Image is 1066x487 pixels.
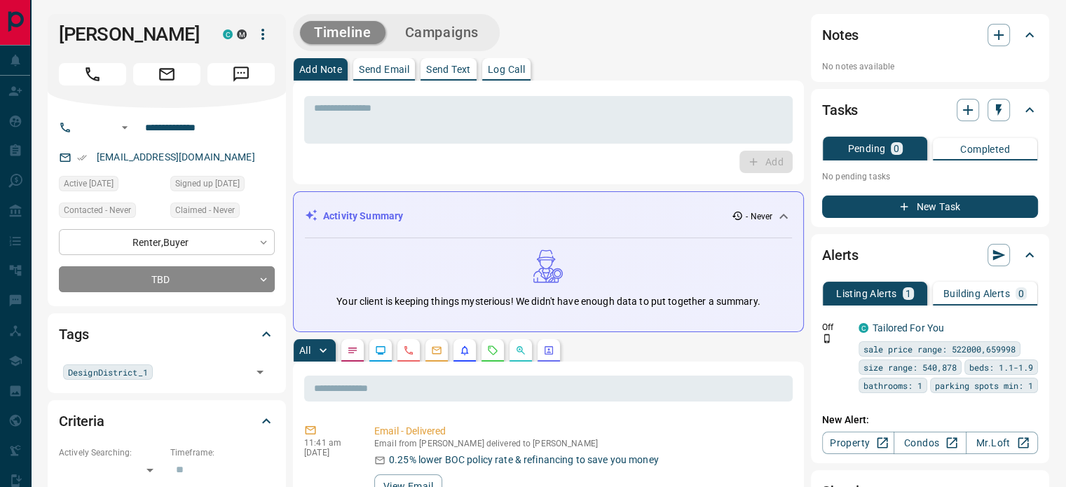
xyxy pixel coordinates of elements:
[323,209,403,224] p: Activity Summary
[863,342,1016,356] span: sale price range: 522000,659998
[59,317,275,351] div: Tags
[822,166,1038,187] p: No pending tasks
[431,345,442,356] svg: Emails
[59,229,275,255] div: Renter , Buyer
[304,448,353,458] p: [DATE]
[822,334,832,343] svg: Push Notification Only
[822,238,1038,272] div: Alerts
[487,345,498,356] svg: Requests
[116,119,133,136] button: Open
[347,345,358,356] svg: Notes
[822,432,894,454] a: Property
[960,144,1010,154] p: Completed
[207,63,275,85] span: Message
[894,144,899,153] p: 0
[966,432,1038,454] a: Mr.Loft
[1018,289,1024,299] p: 0
[59,410,104,432] h2: Criteria
[68,365,148,379] span: DesignDistrict_1
[746,210,772,223] p: - Never
[59,446,163,459] p: Actively Searching:
[847,144,885,153] p: Pending
[873,322,944,334] a: Tailored For You
[969,360,1033,374] span: beds: 1.1-1.9
[374,439,787,448] p: Email from [PERSON_NAME] delivered to [PERSON_NAME]
[305,203,792,229] div: Activity Summary- Never
[935,378,1033,392] span: parking spots min: 1
[403,345,414,356] svg: Calls
[59,266,275,292] div: TBD
[488,64,525,74] p: Log Call
[822,321,850,334] p: Off
[426,64,471,74] p: Send Text
[822,60,1038,73] p: No notes available
[170,446,275,459] p: Timeframe:
[175,177,240,191] span: Signed up [DATE]
[822,18,1038,52] div: Notes
[336,294,760,309] p: Your client is keeping things mysterious! We didn't have enough data to put together a summary.
[822,196,1038,218] button: New Task
[822,413,1038,427] p: New Alert:
[391,21,493,44] button: Campaigns
[299,64,342,74] p: Add Note
[943,289,1010,299] p: Building Alerts
[304,438,353,448] p: 11:41 am
[77,153,87,163] svg: Email Verified
[543,345,554,356] svg: Agent Actions
[237,29,247,39] div: mrloft.ca
[375,345,386,356] svg: Lead Browsing Activity
[894,432,966,454] a: Condos
[863,378,922,392] span: bathrooms: 1
[59,404,275,438] div: Criteria
[515,345,526,356] svg: Opportunities
[64,177,114,191] span: Active [DATE]
[250,362,270,382] button: Open
[374,424,787,439] p: Email - Delivered
[822,24,859,46] h2: Notes
[64,203,131,217] span: Contacted - Never
[299,345,310,355] p: All
[906,289,911,299] p: 1
[359,64,409,74] p: Send Email
[133,63,200,85] span: Email
[863,360,957,374] span: size range: 540,878
[175,203,235,217] span: Claimed - Never
[459,345,470,356] svg: Listing Alerts
[59,63,126,85] span: Call
[59,23,202,46] h1: [PERSON_NAME]
[822,93,1038,127] div: Tasks
[223,29,233,39] div: condos.ca
[170,176,275,196] div: Sat Dec 22 2012
[59,176,163,196] div: Tue Nov 22 2022
[97,151,255,163] a: [EMAIL_ADDRESS][DOMAIN_NAME]
[300,21,385,44] button: Timeline
[822,99,858,121] h2: Tasks
[59,323,88,345] h2: Tags
[389,453,659,467] p: 0.25% lower BOC policy rate & refinancing to save you money
[836,289,897,299] p: Listing Alerts
[859,323,868,333] div: condos.ca
[822,244,859,266] h2: Alerts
